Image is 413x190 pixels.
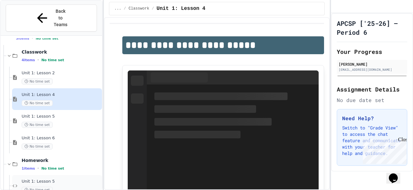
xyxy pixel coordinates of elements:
[22,166,35,171] span: 1 items
[157,5,206,12] span: Unit 1: Lesson 4
[22,78,53,84] span: No time set
[339,67,405,72] div: [EMAIL_ADDRESS][DOMAIN_NAME]
[114,6,121,11] span: ...
[16,36,29,40] span: 5 items
[37,57,39,62] span: •
[124,6,126,11] span: /
[342,125,402,157] p: Switch to "Grade View" to access the chat feature and communicate with your teacher for help and ...
[41,58,64,62] span: No time set
[22,70,101,76] span: Unit 1: Lesson 2
[22,49,101,55] span: Classwork
[53,8,68,28] span: Back to Teams
[337,19,407,37] h1: APCSP ['25-26] — Period 6
[22,135,101,141] span: Unit 1: Lesson 6
[152,6,154,11] span: /
[337,96,407,104] div: No due date set
[22,143,53,150] span: No time set
[37,166,39,171] span: •
[337,85,407,94] h2: Assignment Details
[41,166,64,171] span: No time set
[22,179,101,184] span: Unit 1: Lesson 5
[22,58,35,62] span: 4 items
[22,122,53,128] span: No time set
[22,92,101,98] span: Unit 1: Lesson 4
[337,47,407,56] h2: Your Progress
[342,114,402,122] h3: Need Help?
[6,4,97,32] button: Back to Teams
[3,3,44,40] div: Chat with us now!Close
[22,114,101,119] span: Unit 1: Lesson 5
[36,36,58,40] span: No time set
[360,137,407,164] iframe: chat widget
[32,36,33,41] span: •
[22,157,101,163] span: Homework
[22,100,53,106] span: No time set
[386,164,407,184] iframe: chat widget
[129,6,149,11] span: Classwork
[339,61,405,67] div: [PERSON_NAME]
